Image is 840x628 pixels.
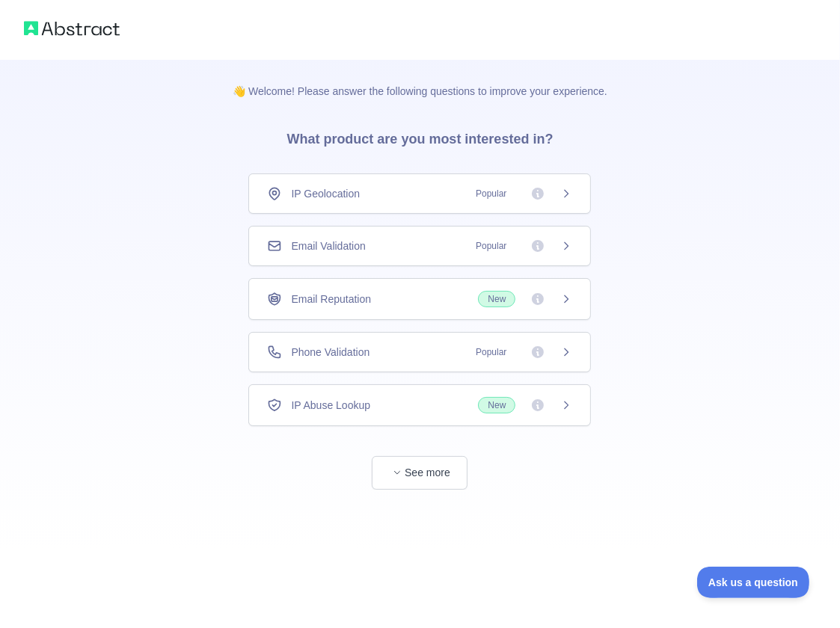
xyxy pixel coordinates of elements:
[467,186,515,201] span: Popular
[291,398,370,413] span: IP Abuse Lookup
[478,291,515,307] span: New
[467,345,515,360] span: Popular
[291,292,371,307] span: Email Reputation
[467,238,515,253] span: Popular
[263,99,577,173] h3: What product are you most interested in?
[478,397,515,413] span: New
[372,456,467,490] button: See more
[24,18,120,39] img: Abstract logo
[697,567,810,598] iframe: Toggle Customer Support
[291,186,360,201] span: IP Geolocation
[291,345,370,360] span: Phone Validation
[209,60,631,99] p: 👋 Welcome! Please answer the following questions to improve your experience.
[291,238,365,253] span: Email Validation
